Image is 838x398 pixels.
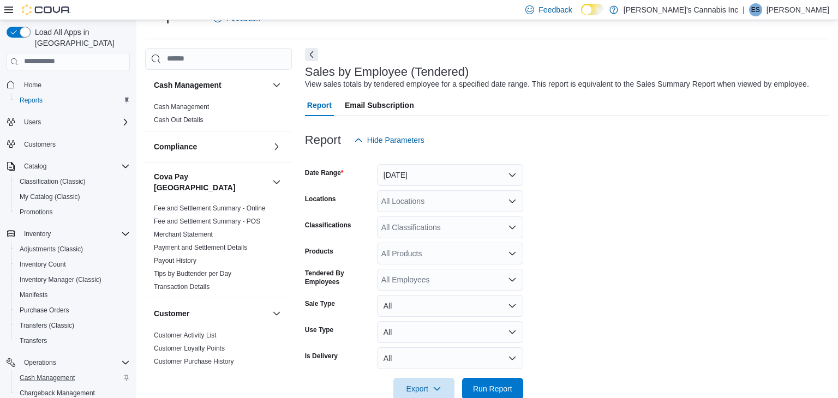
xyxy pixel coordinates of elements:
[20,116,130,129] span: Users
[11,272,134,287] button: Inventory Manager (Classic)
[305,325,333,334] label: Use Type
[11,189,134,204] button: My Catalog (Classic)
[20,260,66,269] span: Inventory Count
[305,221,351,230] label: Classifications
[307,94,332,116] span: Report
[15,288,52,301] a: Manifests
[11,204,134,220] button: Promotions
[20,356,130,369] span: Operations
[305,247,333,256] label: Products
[20,373,75,382] span: Cash Management
[154,171,268,193] button: Cova Pay [GEOGRAPHIC_DATA]
[20,321,74,330] span: Transfers (Classic)
[15,190,85,203] a: My Catalog (Classic)
[305,48,318,61] button: Next
[20,291,47,299] span: Manifests
[305,65,469,79] h3: Sales by Employee (Tendered)
[20,208,53,216] span: Promotions
[270,79,283,92] button: Cash Management
[15,94,130,107] span: Reports
[15,243,130,256] span: Adjustments (Classic)
[2,159,134,174] button: Catalog
[305,299,335,308] label: Sale Type
[154,344,225,353] span: Customer Loyalty Points
[751,3,760,16] span: ES
[749,3,762,16] div: Erica Smith
[15,334,130,347] span: Transfers
[154,218,260,225] a: Fee and Settlement Summary - POS
[154,102,209,111] span: Cash Management
[345,94,414,116] span: Email Subscription
[377,295,523,317] button: All
[624,3,738,16] p: [PERSON_NAME]'s Cannabis Inc
[15,243,87,256] a: Adjustments (Classic)
[20,192,80,201] span: My Catalog (Classic)
[508,223,517,232] button: Open list of options
[11,93,134,108] button: Reports
[508,275,517,284] button: Open list of options
[305,269,373,286] label: Tendered By Employees
[2,355,134,370] button: Operations
[20,96,43,105] span: Reports
[24,81,41,89] span: Home
[15,371,79,384] a: Cash Management
[11,242,134,257] button: Adjustments (Classic)
[15,371,130,384] span: Cash Management
[270,140,283,153] button: Compliance
[15,273,106,286] a: Inventory Manager (Classic)
[15,273,130,286] span: Inventory Manager (Classic)
[11,287,134,303] button: Manifests
[581,4,604,15] input: Dark Mode
[581,15,582,16] span: Dark Mode
[15,175,130,188] span: Classification (Classic)
[15,175,90,188] a: Classification (Classic)
[154,80,222,91] h3: Cash Management
[24,162,46,171] span: Catalog
[154,244,247,251] a: Payment and Settlement Details
[20,227,130,240] span: Inventory
[154,256,196,265] span: Payout History
[2,114,134,130] button: Users
[20,306,69,315] span: Purchase Orders
[20,138,60,151] a: Customers
[154,331,217,339] a: Customer Activity List
[305,195,336,203] label: Locations
[154,257,196,264] a: Payout History
[20,160,130,173] span: Catalog
[508,197,517,206] button: Open list of options
[154,141,268,152] button: Compliance
[743,3,745,16] p: |
[305,352,338,360] label: Is Delivery
[24,358,56,367] span: Operations
[11,303,134,318] button: Purchase Orders
[15,206,130,219] span: Promotions
[154,269,231,278] span: Tips by Budtender per Day
[154,230,213,239] span: Merchant Statement
[270,307,283,320] button: Customer
[270,176,283,189] button: Cova Pay [GEOGRAPHIC_DATA]
[20,137,130,151] span: Customers
[2,226,134,242] button: Inventory
[767,3,829,16] p: [PERSON_NAME]
[15,334,51,347] a: Transfers
[20,160,51,173] button: Catalog
[2,136,134,152] button: Customers
[154,308,189,319] h3: Customer
[15,319,130,332] span: Transfers (Classic)
[11,370,134,385] button: Cash Management
[24,140,56,149] span: Customers
[145,202,292,298] div: Cova Pay [GEOGRAPHIC_DATA]
[31,27,130,49] span: Load All Apps in [GEOGRAPHIC_DATA]
[15,288,130,301] span: Manifests
[20,356,61,369] button: Operations
[154,308,268,319] button: Customer
[377,321,523,343] button: All
[154,204,266,213] span: Fee and Settlement Summary - Online
[20,79,46,92] a: Home
[367,135,424,146] span: Hide Parameters
[377,164,523,186] button: [DATE]
[20,275,101,284] span: Inventory Manager (Classic)
[15,319,79,332] a: Transfers (Classic)
[20,116,45,129] button: Users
